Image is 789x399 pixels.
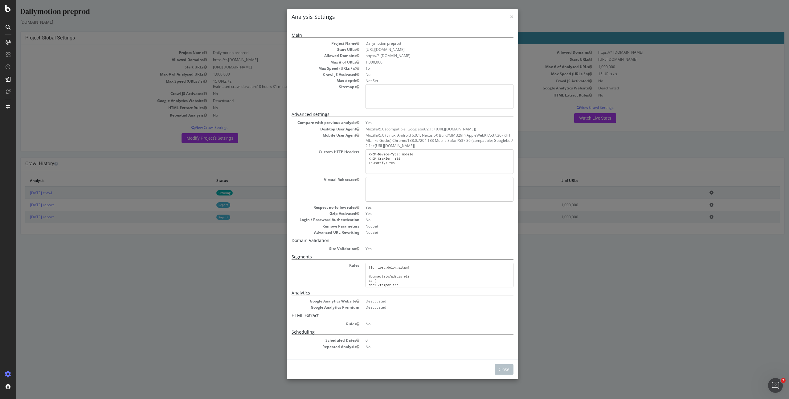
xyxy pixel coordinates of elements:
[276,344,343,349] dt: Repeated Analysis
[276,313,497,318] h5: HTML Extract
[350,298,497,304] dd: Deactivated
[276,230,343,235] dt: Advanced URL Rewriting
[768,378,783,393] iframe: Intercom live chat
[276,238,497,243] h5: Domain Validation
[276,224,343,229] dt: Remove Parameters
[276,254,497,259] h5: Segments
[276,177,343,182] dt: Virtual Robots.txt
[276,72,343,77] dt: Crawl JS Activated
[276,330,497,335] h5: Scheduling
[350,211,497,216] dd: Yes
[350,230,497,235] dd: Not Set
[276,305,343,310] dt: Google Analytics Premium
[276,246,343,251] dt: Site Validation
[350,321,497,327] dd: No
[350,217,497,222] dd: No
[276,60,343,65] dt: Max # of URLs
[350,47,497,52] dd: [URL][DOMAIN_NAME]
[350,224,497,229] dd: Not Set
[350,66,497,71] dd: 15
[276,217,343,222] dt: Login / Password Authentication
[276,205,343,210] dt: Respect no-follow rules
[350,78,497,83] dd: Not Set
[494,12,497,21] span: ×
[276,33,497,38] h5: Main
[276,126,343,132] dt: Desktop User Agent
[350,60,497,65] dd: 1,000,000
[276,13,497,21] h4: Analysis Settings
[350,72,497,77] dd: No
[276,321,343,327] dt: Rules
[350,149,497,174] pre: X-DM-Device-Type: mobile X-DM-Crawler: YES Is-Botify: Yes
[350,205,497,210] dd: Yes
[781,378,786,383] span: 7
[276,66,343,71] dt: Max Speed (URLs / s)
[276,290,497,295] h5: Analytics
[350,126,497,132] dd: Mozilla/5.0 (compatible; Googlebot/2.1; +[URL][DOMAIN_NAME])
[350,338,497,343] dd: 0
[276,133,343,138] dt: Mobile User Agent
[276,338,343,343] dt: Scheduled Dates
[350,53,497,58] li: https://*.[DOMAIN_NAME]
[276,41,343,46] dt: Project Name
[276,211,343,216] dt: Gzip Activated
[350,246,497,251] dd: Yes
[479,364,497,375] button: Close
[276,78,343,83] dt: Max depth
[350,120,497,125] dd: Yes
[276,298,343,304] dt: Google Analytics Website
[350,41,497,46] dd: Dailymotion preprod
[276,47,343,52] dt: Start URLs
[276,263,343,268] dt: Rules
[276,120,343,125] dt: Compare with previous analysis
[276,149,343,154] dt: Custom HTTP Headers
[350,133,497,148] dd: Mozilla/5.0 (Linux; Android 6.0.1; Nexus 5X Build/MMB29P) AppleWebKit/537.36 (KHTML, like Gecko) ...
[276,53,343,58] dt: Allowed Domains
[350,344,497,349] dd: No
[276,112,497,117] h5: Advanced settings
[350,263,497,287] pre: [lor:ipsu_dolor_sitam] @consectetu/adipis.eli se ( doei /tempor.inc ) @utla/etdol magn al:^/([e-a...
[350,305,497,310] dd: Deactivated
[276,84,343,89] dt: Sitemaps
